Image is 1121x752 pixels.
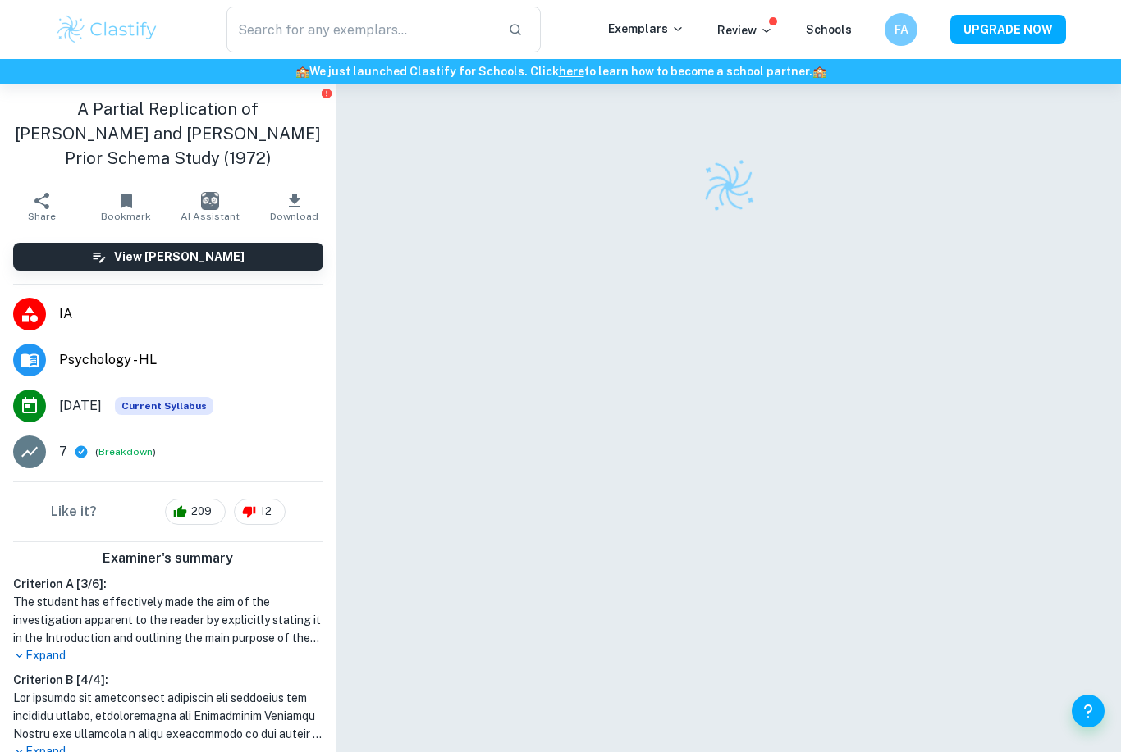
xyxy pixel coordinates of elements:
h6: We just launched Clastify for Schools. Click to learn how to become a school partner. [3,62,1118,80]
div: 12 [234,499,286,525]
span: Current Syllabus [115,397,213,415]
span: Download [270,211,318,222]
p: Exemplars [608,20,684,38]
span: 🏫 [295,65,309,78]
span: 12 [251,504,281,520]
img: Clastify logo [55,13,159,46]
h6: FA [892,21,911,39]
h6: Examiner's summary [7,549,330,568]
button: Help and Feedback [1072,695,1105,727]
img: AI Assistant [201,192,219,210]
h1: The student has effectively made the aim of the investigation apparent to the reader by explicitl... [13,593,323,647]
button: Download [252,184,336,230]
button: UPGRADE NOW [950,15,1066,44]
span: ( ) [95,444,156,460]
span: Share [28,211,56,222]
span: Psychology - HL [59,350,323,370]
p: Expand [13,647,323,664]
h1: A Partial Replication of [PERSON_NAME] and [PERSON_NAME] Prior Schema Study (1972) [13,97,323,171]
span: 🏫 [812,65,826,78]
button: FA [885,13,917,46]
h6: Criterion A [ 3 / 6 ]: [13,575,323,593]
button: View [PERSON_NAME] [13,243,323,271]
input: Search for any exemplars... [226,7,495,52]
p: Review [717,21,773,39]
a: here [559,65,584,78]
span: 209 [182,504,221,520]
button: Breakdown [98,444,153,459]
button: AI Assistant [168,184,252,230]
h1: Lor ipsumdo sit ametconsect adipiscin eli seddoeius tem incididu utlabo, etdoloremagna ali Enimad... [13,689,323,743]
div: 209 [165,499,226,525]
h6: View [PERSON_NAME] [114,248,245,266]
h6: Criterion B [ 4 / 4 ]: [13,671,323,689]
span: IA [59,304,323,324]
span: [DATE] [59,396,102,416]
a: Schools [806,23,852,36]
h6: Like it? [51,502,97,522]
img: Clastify logo [693,152,763,221]
span: Bookmark [101,211,151,222]
button: Bookmark [84,184,167,230]
button: Report issue [321,87,333,99]
div: This exemplar is based on the current syllabus. Feel free to refer to it for inspiration/ideas wh... [115,397,213,415]
span: AI Assistant [181,211,240,222]
p: 7 [59,442,67,462]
